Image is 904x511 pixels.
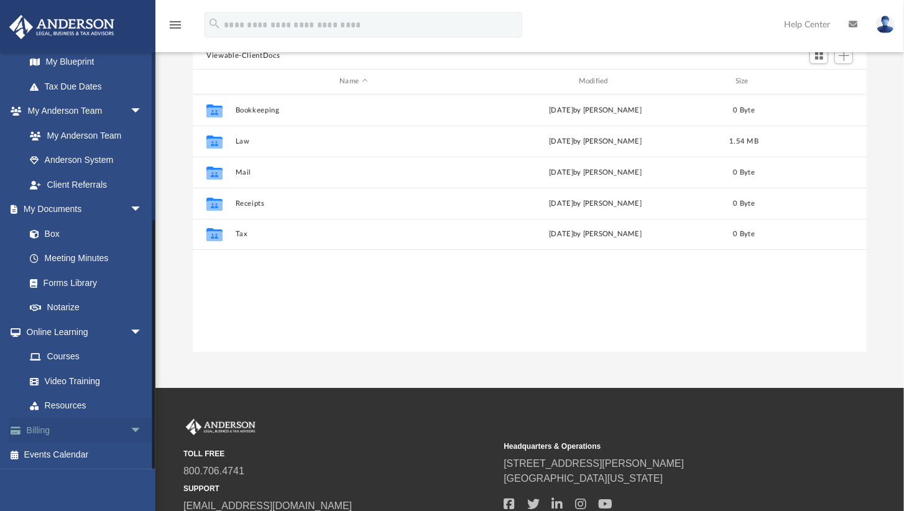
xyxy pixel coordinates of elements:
[236,106,472,114] button: Bookkeeping
[198,76,229,87] div: id
[9,418,161,443] a: Billingarrow_drop_down
[733,231,755,237] span: 0 Byte
[17,295,155,320] a: Notarize
[733,106,755,113] span: 0 Byte
[17,246,155,271] a: Meeting Minutes
[236,200,472,208] button: Receipts
[477,104,714,116] div: [DATE] by [PERSON_NAME]
[733,168,755,175] span: 0 Byte
[17,344,155,369] a: Courses
[834,47,853,64] button: Add
[17,394,155,418] a: Resources
[130,418,155,443] span: arrow_drop_down
[733,200,755,206] span: 0 Byte
[477,167,714,178] div: [DATE] by [PERSON_NAME]
[719,76,769,87] div: Size
[183,448,495,459] small: TOLL FREE
[477,76,714,87] div: Modified
[17,123,149,148] a: My Anderson Team
[477,198,714,209] div: [DATE] by [PERSON_NAME]
[236,137,472,145] button: Law
[9,443,161,467] a: Events Calendar
[183,483,495,494] small: SUPPORT
[17,50,155,75] a: My Blueprint
[504,458,684,469] a: [STREET_ADDRESS][PERSON_NAME]
[17,74,161,99] a: Tax Due Dates
[183,500,352,511] a: [EMAIL_ADDRESS][DOMAIN_NAME]
[130,99,155,124] span: arrow_drop_down
[504,473,663,484] a: [GEOGRAPHIC_DATA][US_STATE]
[504,441,815,452] small: Headquarters & Operations
[183,419,258,435] img: Anderson Advisors Platinum Portal
[236,230,472,238] button: Tax
[477,229,714,240] div: [DATE] by [PERSON_NAME]
[6,15,118,39] img: Anderson Advisors Platinum Portal
[9,197,155,222] a: My Documentsarrow_drop_down
[168,17,183,32] i: menu
[477,136,714,147] div: [DATE] by [PERSON_NAME]
[774,76,861,87] div: id
[17,172,155,197] a: Client Referrals
[236,168,472,177] button: Mail
[235,76,472,87] div: Name
[9,99,155,124] a: My Anderson Teamarrow_drop_down
[809,47,828,64] button: Switch to Grid View
[130,320,155,345] span: arrow_drop_down
[17,369,149,394] a: Video Training
[9,320,155,344] a: Online Learningarrow_drop_down
[876,16,895,34] img: User Pic
[206,50,280,62] button: Viewable-ClientDocs
[193,94,867,352] div: grid
[17,148,155,173] a: Anderson System
[208,17,221,30] i: search
[130,197,155,223] span: arrow_drop_down
[183,466,244,476] a: 800.706.4741
[729,137,759,144] span: 1.54 MB
[168,24,183,32] a: menu
[17,270,149,295] a: Forms Library
[17,221,149,246] a: Box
